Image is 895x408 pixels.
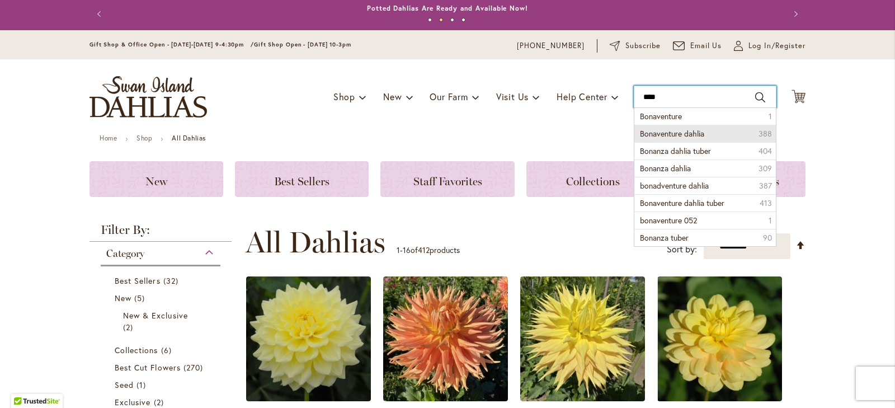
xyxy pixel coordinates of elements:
span: Subscribe [625,40,661,51]
span: Visit Us [496,91,529,102]
button: Next [783,3,805,25]
a: Potted Dahlias Are Ready and Available Now! [367,4,528,12]
span: 5 [134,292,148,304]
span: Bonaventure dahlia tuber [640,198,724,208]
a: AC BEN [383,393,508,404]
span: Gift Shop Open - [DATE] 10-3pm [254,41,351,48]
span: New & Exclusive [123,310,188,321]
span: Gift Shop & Office Open - [DATE]-[DATE] 9-4:30pm / [89,41,254,48]
iframe: Launch Accessibility Center [8,368,40,400]
span: 2 [154,396,167,408]
a: New [115,292,209,304]
span: Bonaventure [640,111,682,121]
a: New &amp; Exclusive [123,309,201,333]
span: 309 [759,163,772,174]
a: Shop [136,134,152,142]
a: Staff Favorites [380,161,514,197]
a: store logo [89,76,207,118]
button: 4 of 4 [461,18,465,22]
span: Exclusive [115,397,150,407]
span: New [145,175,167,188]
span: Category [106,247,144,260]
a: Best Cut Flowers [115,362,209,373]
span: 388 [759,128,772,139]
span: New [115,293,131,303]
span: 1 [769,215,772,226]
a: Seed [115,379,209,391]
a: Collections [115,344,209,356]
a: [PHONE_NUMBER] [517,40,585,51]
button: Search [755,88,765,106]
img: AC BEN [383,276,508,401]
span: 270 [183,362,206,373]
span: Email Us [690,40,722,51]
span: 1 [769,111,772,122]
span: Bonanza dahlia tuber [640,146,711,156]
span: Bonaventure dahlia [640,128,704,139]
span: 2 [123,321,136,333]
img: A-Peeling [246,276,371,401]
span: 32 [163,275,181,287]
a: Collections [526,161,660,197]
a: Email Us [673,40,722,51]
span: Bonanza dahlia [640,163,691,173]
a: Log In/Register [734,40,805,51]
span: 387 [759,180,772,191]
a: New [89,161,223,197]
a: AHOY MATEY [657,393,782,404]
span: 1 [397,245,400,255]
strong: Filter By: [89,224,232,242]
span: 16 [403,245,411,255]
span: Collections [566,175,620,188]
label: Sort by: [667,239,697,260]
a: Home [100,134,117,142]
p: - of products [397,241,460,259]
a: Subscribe [610,40,661,51]
span: bonaventure 052 [640,215,697,226]
button: 3 of 4 [450,18,454,22]
span: 1 [136,379,149,391]
a: Best Sellers [235,161,369,197]
span: Bonanza tuber [640,232,689,243]
strong: All Dahlias [172,134,206,142]
span: Our Farm [430,91,468,102]
span: 6 [161,344,175,356]
a: A-Peeling [246,393,371,404]
span: Best Sellers [115,275,161,286]
span: All Dahlias [246,226,385,259]
span: 413 [760,198,772,209]
span: Collections [115,345,158,355]
span: Staff Favorites [413,175,482,188]
button: 1 of 4 [428,18,432,22]
button: 2 of 4 [439,18,443,22]
span: New [383,91,402,102]
a: AC Jeri [520,393,645,404]
span: Best Cut Flowers [115,362,181,373]
span: Log In/Register [748,40,805,51]
a: Exclusive [115,396,209,408]
img: AC Jeri [520,276,645,401]
span: bonadventure dahlia [640,180,709,191]
a: Best Sellers [115,275,209,287]
span: 412 [418,245,430,255]
img: AHOY MATEY [657,276,782,401]
button: Previous [89,3,112,25]
span: Help Center [557,91,607,102]
span: Shop [333,91,355,102]
span: Best Sellers [274,175,329,188]
span: Seed [115,379,134,390]
span: 90 [763,232,772,243]
span: 404 [759,146,772,157]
